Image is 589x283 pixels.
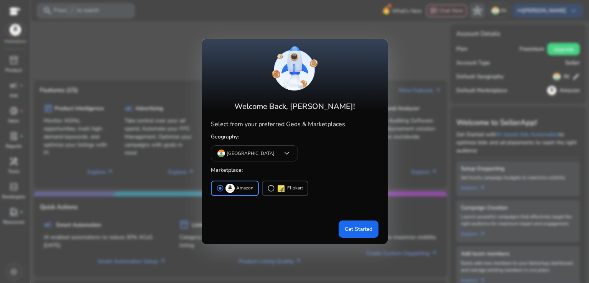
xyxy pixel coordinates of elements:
[287,184,303,192] p: Flipkart
[267,184,275,192] span: radio_button_unchecked
[216,184,224,192] span: radio_button_checked
[339,220,378,238] button: Get Started
[282,149,291,158] span: keyboard_arrow_down
[227,150,275,157] p: [GEOGRAPHIC_DATA]
[225,184,235,193] img: amazon.svg
[276,184,286,193] img: flipkart.svg
[211,164,378,177] h5: Marketplace:
[217,150,225,157] img: in.svg
[236,184,253,192] p: Amazon
[345,225,372,233] span: Get Started
[211,131,378,143] h5: Geography:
